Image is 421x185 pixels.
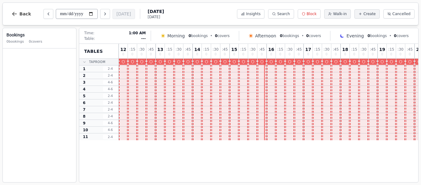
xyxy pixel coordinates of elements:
span: : 45 [333,48,339,51]
span: [DATE] [148,15,164,19]
span: 0 [233,53,235,56]
span: 0 covers [29,39,42,44]
span: 0 [196,53,198,56]
span: 3 [83,80,85,85]
span: : 45 [407,48,413,51]
span: 11 [83,134,88,139]
span: --- [141,36,146,41]
span: 2 - 4 [103,73,118,78]
span: 0 [187,53,189,56]
span: : 30 [361,48,366,51]
span: 8 [83,114,85,119]
span: : 30 [213,48,219,51]
span: : 45 [222,48,228,51]
span: : 45 [185,48,191,51]
span: bookings [189,33,208,38]
span: covers [394,33,409,38]
span: Table: [84,36,95,41]
span: Walk-in [333,11,347,16]
span: : 45 [296,48,302,51]
span: 0 [131,53,133,56]
span: : 15 [351,48,357,51]
span: Time: [84,31,94,36]
span: 0 [280,34,282,38]
span: 0 [150,53,152,56]
span: 0 [390,53,392,56]
span: Search [277,11,290,16]
span: 16 [268,47,274,52]
h3: Bookings [6,32,72,38]
span: [DATE] [148,8,164,15]
span: 2 - 4 [103,100,118,105]
span: 0 [307,53,309,56]
button: Create [354,9,380,19]
span: 0 [409,53,411,56]
button: [DATE] [112,9,135,19]
span: 13 [157,47,163,52]
span: • [389,33,391,38]
span: : 45 [148,48,154,51]
span: bookings [368,33,387,38]
span: 4 - 6 [103,128,118,132]
span: Create [363,11,376,16]
span: 2 - 4 [103,66,118,71]
span: 19 [379,47,385,52]
span: 14 [194,47,200,52]
span: 0 [335,53,337,56]
span: 0 [141,53,142,56]
span: 0 [242,53,244,56]
span: 0 [159,53,161,56]
span: 0 [394,34,396,38]
span: 4 - 6 [103,87,118,91]
span: : 15 [388,48,394,51]
span: : 15 [203,48,209,51]
span: 0 [362,53,364,56]
button: Next day [100,9,110,19]
span: 0 [178,53,179,56]
span: 6 [83,100,85,105]
span: Evening [346,33,364,39]
span: : 15 [129,48,135,51]
span: : 30 [176,48,182,51]
span: : 15 [166,48,172,51]
span: 0 [122,53,124,56]
span: 0 [298,53,300,56]
span: 0 [215,34,217,38]
span: covers [215,33,230,38]
span: 1 [83,66,85,71]
span: 10 [83,128,88,132]
button: Cancelled [383,9,415,19]
span: • [302,33,304,38]
span: 17 [305,47,311,52]
span: 4 - 6 [103,121,118,125]
span: 2 - 4 [103,135,118,139]
span: 2 - 4 [103,114,118,119]
span: • [210,33,212,38]
span: : 15 [240,48,246,51]
span: 0 [399,53,401,56]
span: 0 [353,53,355,56]
span: 0 [368,34,370,38]
span: 0 [381,53,383,56]
span: 9 [83,121,85,126]
span: bookings [280,33,299,38]
span: Afternoon [255,33,276,39]
span: 0 [372,53,374,56]
span: : 30 [139,48,145,51]
span: Back [19,12,31,16]
span: : 45 [259,48,265,51]
span: 0 [344,53,346,56]
span: 4 [83,87,85,92]
span: Insights [246,11,260,16]
button: Back [6,6,36,21]
button: Block [298,9,321,19]
button: Search [268,9,294,19]
span: 0 [325,53,327,56]
span: 0 [418,53,420,56]
span: Morning [167,33,185,39]
span: 2 [83,73,85,78]
span: : 30 [287,48,292,51]
span: 4 - 6 [103,80,118,85]
button: Walk-in [324,9,351,19]
span: Block [307,11,317,16]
